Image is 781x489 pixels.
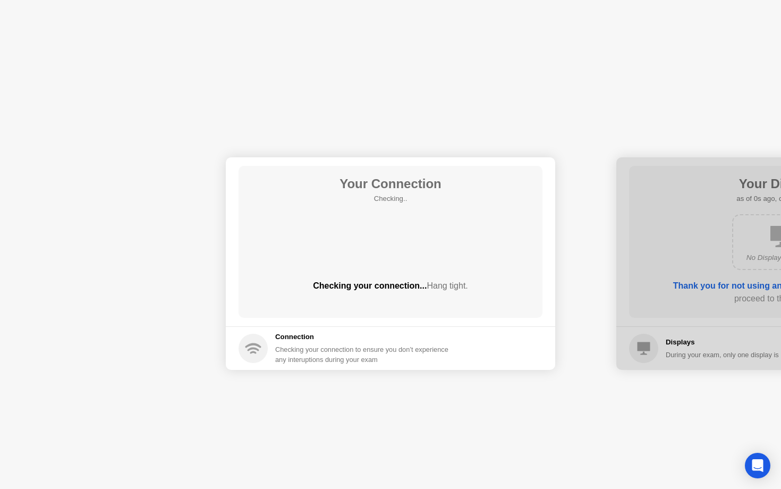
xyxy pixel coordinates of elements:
[275,332,455,342] h5: Connection
[275,344,455,365] div: Checking your connection to ensure you don’t experience any interuptions during your exam
[745,453,770,478] div: Open Intercom Messenger
[339,174,442,193] h1: Your Connection
[427,281,468,290] span: Hang tight.
[339,193,442,204] h5: Checking..
[239,280,542,292] div: Checking your connection...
